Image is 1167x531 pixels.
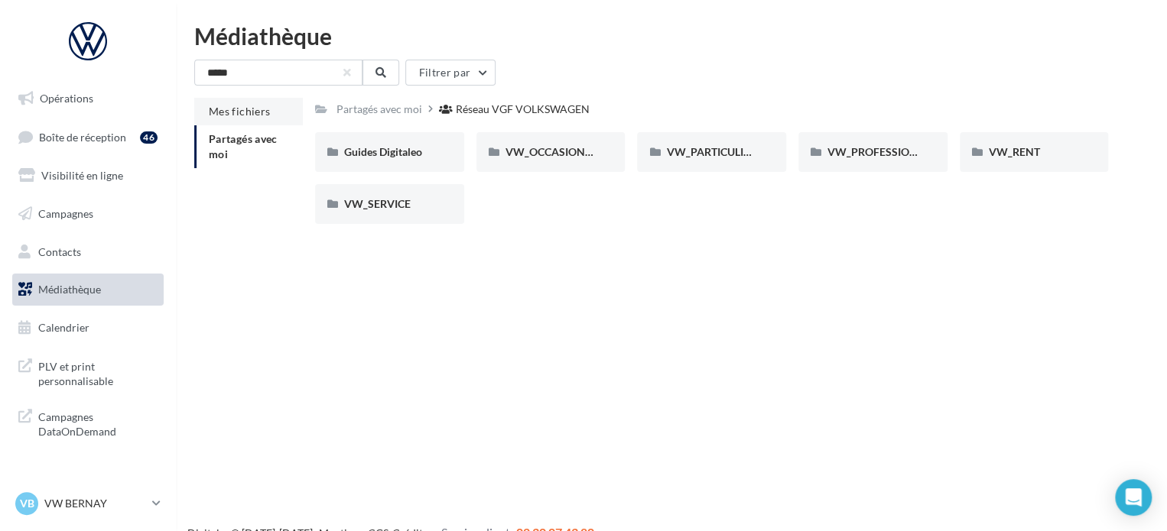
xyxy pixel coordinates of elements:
[405,60,496,86] button: Filtrer par
[209,105,270,118] span: Mes fichiers
[20,496,34,511] span: VB
[9,236,167,268] a: Contacts
[9,350,167,395] a: PLV et print personnalisable
[456,102,590,117] div: Réseau VGF VOLKSWAGEN
[38,283,101,296] span: Médiathèque
[9,274,167,306] a: Médiathèque
[505,145,655,158] span: VW_OCCASIONS_GARANTIES
[140,131,158,144] div: 46
[9,400,167,445] a: Campagnes DataOnDemand
[9,198,167,230] a: Campagnes
[9,83,167,115] a: Opérations
[989,145,1040,158] span: VW_RENT
[209,132,278,160] span: Partagés avec moi
[38,406,158,439] span: Campagnes DataOnDemand
[12,489,164,518] a: VB VW BERNAY
[666,145,762,158] span: VW_PARTICULIERS
[344,197,411,210] span: VW_SERVICE
[41,169,123,182] span: Visibilité en ligne
[9,121,167,154] a: Boîte de réception46
[38,244,81,257] span: Contacts
[344,145,422,158] span: Guides Digitaleo
[39,130,126,143] span: Boîte de réception
[9,160,167,192] a: Visibilité en ligne
[38,356,158,389] span: PLV et print personnalisable
[40,92,93,105] span: Opérations
[827,145,944,158] span: VW_PROFESSIONNELS
[38,207,93,220] span: Campagnes
[38,321,89,334] span: Calendrier
[1115,479,1152,516] div: Open Intercom Messenger
[336,102,422,117] div: Partagés avec moi
[9,312,167,344] a: Calendrier
[44,496,146,511] p: VW BERNAY
[194,24,1149,47] div: Médiathèque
